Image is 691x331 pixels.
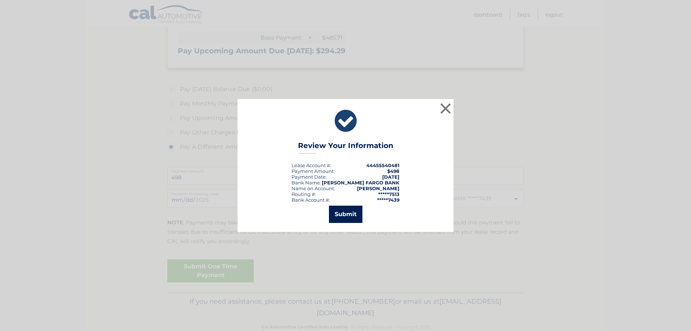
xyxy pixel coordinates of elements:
[292,197,330,203] div: Bank Account #:
[292,168,335,174] div: Payment Amount:
[292,174,327,180] div: :
[292,180,321,185] div: Bank Name:
[292,191,316,197] div: Routing #:
[292,162,331,168] div: Lease Account #:
[382,174,399,180] span: [DATE]
[298,141,393,154] h3: Review Your Information
[292,174,326,180] span: Payment Date
[366,162,399,168] strong: 44455540481
[292,185,335,191] div: Name on Account:
[322,180,399,185] strong: [PERSON_NAME] FARGO BANK
[357,185,399,191] strong: [PERSON_NAME]
[329,206,362,223] button: Submit
[438,101,453,116] button: ×
[387,168,399,174] span: $498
